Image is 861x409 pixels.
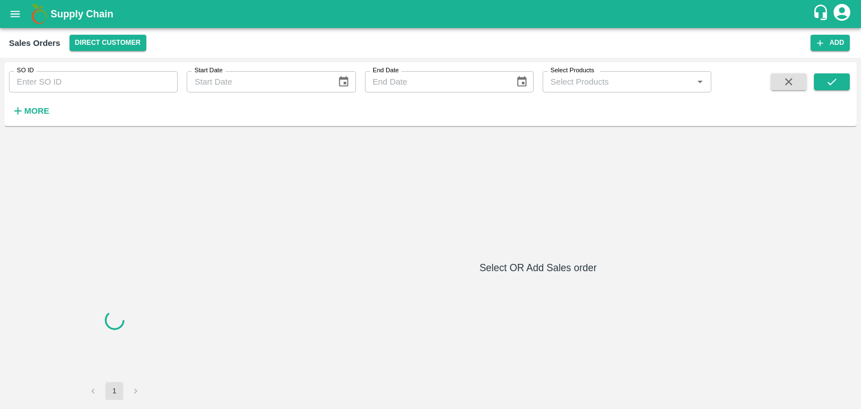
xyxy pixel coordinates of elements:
[50,8,113,20] b: Supply Chain
[9,71,178,92] input: Enter SO ID
[811,35,850,51] button: Add
[333,71,354,92] button: Choose date
[28,3,50,25] img: logo
[50,6,812,22] a: Supply Chain
[105,382,123,400] button: page 1
[2,1,28,27] button: open drawer
[9,101,52,120] button: More
[195,66,223,75] label: Start Date
[82,382,146,400] nav: pagination navigation
[511,71,533,92] button: Choose date
[224,260,852,276] h6: Select OR Add Sales order
[17,66,34,75] label: SO ID
[70,35,146,51] button: Select DC
[550,66,594,75] label: Select Products
[812,4,832,24] div: customer-support
[546,75,689,89] input: Select Products
[24,106,49,115] strong: More
[832,2,852,26] div: account of current user
[187,71,328,92] input: Start Date
[9,36,61,50] div: Sales Orders
[365,71,507,92] input: End Date
[693,75,707,89] button: Open
[373,66,399,75] label: End Date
